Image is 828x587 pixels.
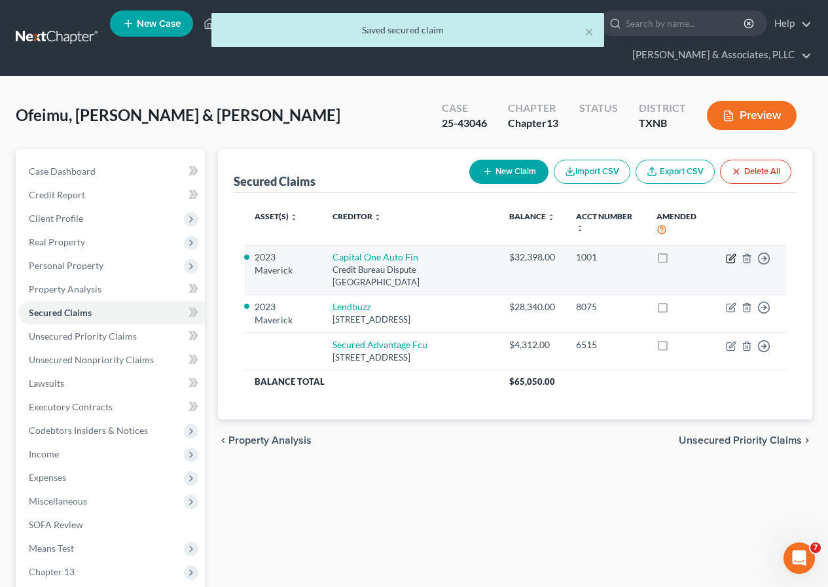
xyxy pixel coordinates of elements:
span: Property Analysis [228,435,312,446]
button: chevron_left Property Analysis [218,435,312,446]
span: Executory Contracts [29,401,113,412]
div: Chapter [508,101,558,116]
div: [STREET_ADDRESS] [333,351,489,364]
a: Unsecured Nonpriority Claims [18,348,205,372]
a: Asset(s) unfold_more [255,211,298,221]
span: Ofeimu, [PERSON_NAME] & [PERSON_NAME] [16,105,340,124]
button: × [585,24,594,39]
a: Executory Contracts [18,395,205,419]
span: Property Analysis [29,283,101,294]
span: Personal Property [29,260,103,271]
span: Unsecured Nonpriority Claims [29,354,154,365]
span: Real Property [29,236,85,247]
div: Saved secured claim [222,24,594,37]
a: Credit Report [18,183,205,207]
button: Preview [707,101,797,130]
i: chevron_left [218,435,228,446]
button: New Claim [469,160,549,184]
th: Amended [646,204,715,245]
a: Secured Advantage Fcu [333,339,427,350]
span: Unsecured Priority Claims [679,435,802,446]
li: 2023 Maverick [255,300,311,327]
span: SOFA Review [29,519,83,530]
a: Property Analysis [18,277,205,301]
th: Balance Total [244,370,499,393]
span: Case Dashboard [29,166,96,177]
a: SOFA Review [18,513,205,537]
span: Lawsuits [29,378,64,389]
a: Help [768,12,812,35]
i: unfold_more [374,213,382,221]
a: [PERSON_NAME] & Associates, PLLC [626,43,812,67]
span: Income [29,448,59,459]
div: Credit Bureau Dispute [GEOGRAPHIC_DATA] [333,264,489,288]
div: Chapter [508,116,558,131]
span: $65,050.00 [509,376,555,387]
span: Credit Report [29,189,85,200]
span: Expenses [29,472,66,483]
i: unfold_more [576,224,584,232]
a: Capital One Auto Fin [333,251,418,262]
span: Miscellaneous [29,495,87,507]
i: unfold_more [547,213,555,221]
i: unfold_more [290,213,298,221]
div: District [639,101,686,116]
span: 7 [810,543,821,553]
button: Unsecured Priority Claims chevron_right [679,435,812,446]
a: Lendbuzz [333,301,370,312]
span: Chapter 13 [29,566,75,577]
div: 25-43046 [442,116,487,131]
div: 8075 [576,300,636,313]
div: $32,398.00 [509,251,555,264]
span: Codebtors Insiders & Notices [29,425,148,436]
div: [STREET_ADDRESS] [333,313,489,326]
li: 2023 Maverick [255,251,311,277]
div: $28,340.00 [509,300,555,313]
span: Secured Claims [29,307,92,318]
div: Case [442,101,487,116]
span: Means Test [29,543,74,554]
input: Search by name... [626,11,746,35]
i: chevron_right [802,435,812,446]
a: Export CSV [636,160,715,184]
a: Acct Number unfold_more [576,211,632,232]
div: Secured Claims [234,173,315,189]
div: Status [579,101,618,116]
div: 6515 [576,338,636,351]
a: Case Dashboard [18,160,205,183]
a: Creditor unfold_more [333,211,382,221]
a: Lawsuits [18,372,205,395]
a: Unsecured Priority Claims [18,325,205,348]
span: Client Profile [29,213,83,224]
div: 1001 [576,251,636,264]
a: Secured Claims [18,301,205,325]
div: $4,312.00 [509,338,555,351]
button: Import CSV [554,160,630,184]
a: Balance unfold_more [509,211,555,221]
a: Client Portal [253,12,338,35]
span: Unsecured Priority Claims [29,330,137,342]
iframe: Intercom live chat [783,543,815,574]
span: 13 [547,116,558,129]
div: TXNB [639,116,686,131]
a: Home [197,12,253,35]
a: Directory Cases [338,12,438,35]
button: Delete All [720,160,791,184]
